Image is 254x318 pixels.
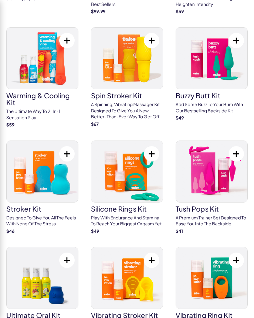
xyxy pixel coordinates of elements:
a: buzzy butt kitbuzzy butt kitAdd some buzz to your bum with our bestselling backside kit$49 [176,27,248,121]
h3: buzzy butt kit [176,92,248,99]
img: silicone rings kit [91,141,163,202]
h3: Warming & Cooling Kit [6,92,78,106]
a: spin stroker kitspin stroker kitA spinning, vibrating massager kit designed to give you a new, be... [91,27,163,127]
strong: $ 59 [6,122,14,127]
img: stroker kit [7,141,78,202]
a: silicone rings kitsilicone rings kitPlay with endurance and stamina to reach Your biggest Orgasm ... [91,141,163,234]
h3: silicone rings kit [91,205,163,212]
p: A spinning, vibrating massager kit designed to give you a new, better-than-ever way to get off [91,101,163,120]
strong: $ 59 [176,8,184,14]
img: vibrating stroker kit [91,247,163,309]
img: buzzy butt kit [176,28,247,89]
h3: spin stroker kit [91,92,163,99]
strong: $ 67 [91,121,99,127]
img: vibrating ring kit [176,247,247,309]
img: spin stroker kit [91,28,163,89]
strong: $ 49 [176,115,184,121]
strong: $ 46 [6,228,14,234]
strong: $ 49 [91,228,99,234]
a: tush pops kittush pops kitA premium trainer set designed to ease you into the backside$41 [176,141,248,234]
img: ultimate oral kit [7,247,78,309]
img: Warming & Cooling Kit [7,28,78,89]
a: stroker kitstroker kitDesigned to give you all the feels with none of the stress$46 [6,141,78,234]
strong: $ 99.99 [91,8,105,14]
p: Add some buzz to your bum with our bestselling backside kit [176,101,248,114]
p: Designed to give you all the feels with none of the stress [6,215,78,227]
img: tush pops kit [176,141,247,202]
p: The ultimate way to 2-in-1 sensation play [6,108,78,121]
h3: stroker kit [6,205,78,212]
a: Warming & Cooling KitWarming & Cooling KitThe ultimate way to 2-in-1 sensation play$59 [6,27,78,128]
p: A premium trainer set designed to ease you into the backside [176,215,248,227]
h3: tush pops kit [176,205,248,212]
p: Play with endurance and stamina to reach Your biggest Orgasm Yet [91,215,163,227]
strong: $ 41 [176,228,183,234]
